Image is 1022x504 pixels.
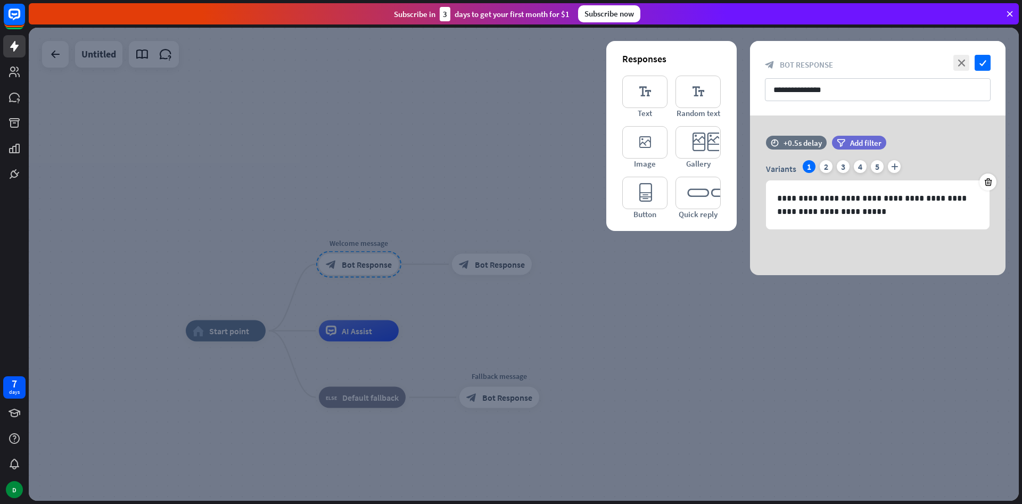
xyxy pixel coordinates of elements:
div: +0.5s delay [784,138,822,148]
i: plus [888,160,901,173]
i: block_bot_response [765,60,774,70]
i: check [975,55,991,71]
i: time [771,139,779,146]
a: 7 days [3,376,26,399]
div: 3 [837,160,850,173]
div: 4 [854,160,867,173]
span: Variants [766,163,796,174]
i: filter [837,139,845,147]
span: Add filter [850,138,881,148]
div: 7 [12,379,17,389]
div: days [9,389,20,396]
div: D [6,481,23,498]
button: Open LiveChat chat widget [9,4,40,36]
i: close [953,55,969,71]
div: Subscribe now [578,5,640,22]
div: 3 [440,7,450,21]
div: 1 [803,160,815,173]
div: 5 [871,160,884,173]
div: Subscribe in days to get your first month for $1 [394,7,570,21]
span: Bot Response [780,60,833,70]
div: 2 [820,160,833,173]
